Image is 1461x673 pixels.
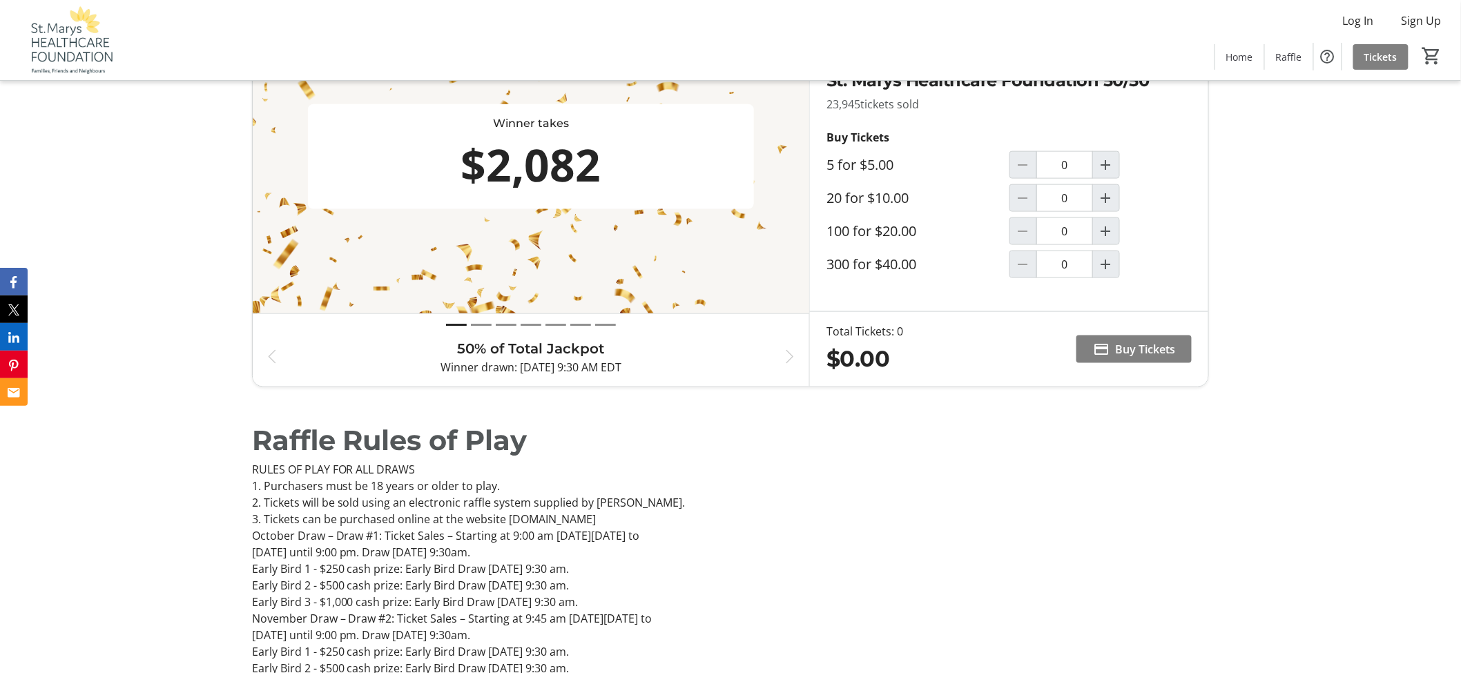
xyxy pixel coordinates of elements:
[826,190,909,206] label: 20 for $10.00
[826,323,903,340] div: Total Tickets: 0
[570,317,591,333] button: Draw 6
[826,130,889,145] strong: Buy Tickets
[545,317,566,333] button: Draw 5
[1093,185,1119,211] button: Increment by one
[313,132,749,198] div: $2,082
[8,6,131,75] img: St. Marys Healthcare Foundation's Logo
[252,462,1210,478] p: RULES OF PLAY FOR ALL DRAWS
[471,317,492,333] button: Draw 2
[1420,43,1444,68] button: Cart
[252,561,1210,578] p: Early Bird 1 - $250 cash prize: Early Bird Draw [DATE] 9:30 am.
[1314,43,1342,70] button: Help
[291,338,771,359] h3: 50% of Total Jackpot
[826,256,916,273] label: 300 for $40.00
[252,545,1210,561] p: [DATE] until 9:00 pm. Draw [DATE] 9:30am.
[291,359,771,375] p: Winner drawn: [DATE] 9:30 AM EDT
[826,96,1192,113] p: 23,945 tickets sold
[1343,12,1374,29] span: Log In
[1353,44,1409,70] a: Tickets
[826,157,893,173] label: 5 for $5.00
[252,511,1210,528] p: 3. Tickets can be purchased online at the website [DOMAIN_NAME]
[826,68,1192,93] h2: St. Marys Healthcare Foundation 50/50
[1093,152,1119,178] button: Increment by one
[252,478,1210,495] p: 1. Purchasers must be 18 years or older to play.
[826,342,903,375] div: $0.00
[1332,10,1385,32] button: Log In
[252,578,1210,594] p: Early Bird 2 - $500 cash prize: Early Bird Draw [DATE] 9:30 am.
[1276,50,1302,64] span: Raffle
[1402,12,1442,29] span: Sign Up
[521,317,541,333] button: Draw 4
[826,223,916,240] label: 100 for $20.00
[252,644,1210,661] p: Early Bird 1 - $250 cash prize: Early Bird Draw [DATE] 9:30 am.
[446,317,467,333] button: Draw 1
[1391,10,1453,32] button: Sign Up
[1115,341,1175,358] span: Buy Tickets
[1215,44,1264,70] a: Home
[496,317,516,333] button: Draw 3
[252,420,1210,462] div: Raffle Rules of Play
[1093,218,1119,244] button: Increment by one
[252,495,1210,511] p: 2. Tickets will be sold using an electronic raffle system supplied by [PERSON_NAME].
[252,627,1210,644] p: [DATE] until 9:00 pm. Draw [DATE] 9:30am.
[1364,50,1397,64] span: Tickets
[1226,50,1253,64] span: Home
[252,528,1210,545] p: October Draw – Draw #1: Ticket Sales – Starting at 9:00 am [DATE][DATE] to
[1076,335,1192,363] button: Buy Tickets
[595,317,616,333] button: Draw 7
[1093,251,1119,277] button: Increment by one
[313,115,749,132] div: Winner takes
[252,611,1210,627] p: November Draw – Draw #2: Ticket Sales – Starting at 9:45 am [DATE][DATE] to
[252,594,1210,611] p: Early Bird 3 - $1,000 cash prize: Early Bird Draw [DATE] 9:30 am.
[1265,44,1313,70] a: Raffle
